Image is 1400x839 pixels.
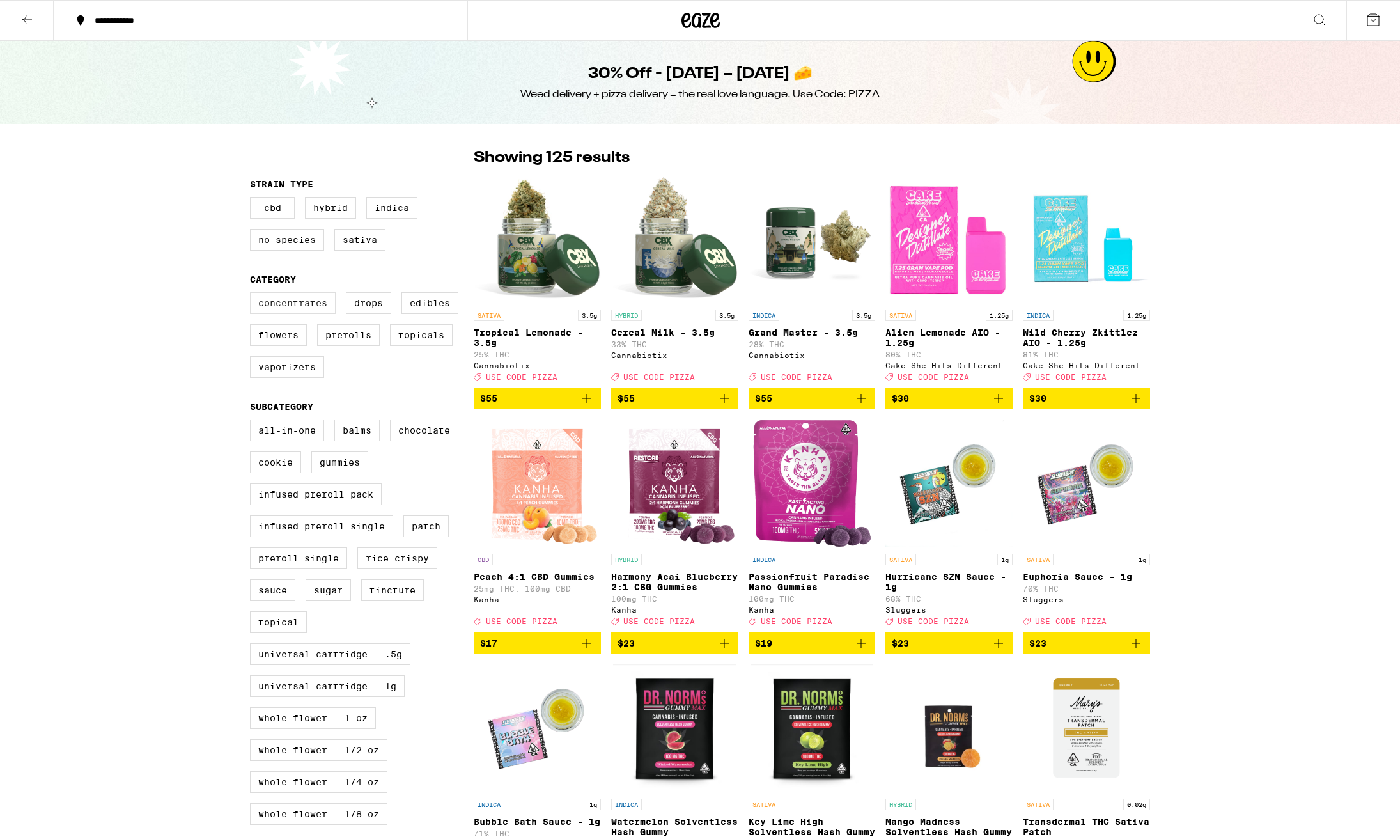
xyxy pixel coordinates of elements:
img: Cake She Hits Different - Alien Lemonade AIO - 1.25g [885,175,1013,303]
span: USE CODE PIZZA [898,373,969,381]
label: All-In-One [250,419,324,441]
label: CBD [250,197,295,219]
img: Sluggers - Hurricane SZN Sauce - 1g [885,419,1013,547]
img: Dr. Norm's - Key Lime High Solventless Hash Gummy [751,664,874,792]
a: Open page for Hurricane SZN Sauce - 1g from Sluggers [885,419,1013,632]
span: USE CODE PIZZA [898,618,969,626]
img: Cannabiotix - Cereal Milk - 3.5g [611,175,738,303]
label: Sauce [250,579,295,601]
div: Cannabiotix [749,351,876,359]
span: $23 [618,638,635,648]
button: Add to bag [1023,632,1150,654]
p: Alien Lemonade AIO - 1.25g [885,327,1013,348]
button: Add to bag [885,388,1013,409]
img: Sluggers - Bubble Bath Sauce - 1g [474,664,601,792]
p: HYBRID [611,310,642,321]
label: Balms [334,419,380,441]
p: Mango Madness Solventless Hash Gummy [885,817,1013,837]
p: Tropical Lemonade - 3.5g [474,327,601,348]
p: 70% THC [1023,584,1150,593]
label: Vaporizers [250,356,324,378]
label: Universal Cartridge - 1g [250,675,405,697]
label: Universal Cartridge - .5g [250,643,410,665]
div: Kanha [611,606,738,614]
a: Open page for Euphoria Sauce - 1g from Sluggers [1023,419,1150,632]
p: INDICA [749,554,779,565]
label: No Species [250,229,324,251]
span: USE CODE PIZZA [1035,618,1107,626]
label: Whole Flower - 1/2 oz [250,739,387,761]
label: Patch [403,515,449,537]
label: Topicals [390,324,453,346]
p: SATIVA [749,799,779,810]
p: Grand Master - 3.5g [749,327,876,338]
p: SATIVA [474,310,504,321]
button: Add to bag [749,388,876,409]
a: Open page for Harmony Acai Blueberry 2:1 CBG Gummies from Kanha [611,419,738,632]
button: Add to bag [749,632,876,654]
span: $55 [755,393,772,404]
img: Cake She Hits Different - Wild Cherry Zkittlez AIO - 1.25g [1023,175,1150,303]
label: Gummies [311,451,368,473]
a: Open page for Cereal Milk - 3.5g from Cannabiotix [611,175,738,388]
label: Concentrates [250,292,336,314]
p: 100mg THC [611,595,738,603]
p: 1.25g [986,310,1013,321]
div: Sluggers [1023,595,1150,604]
p: 3.5g [852,310,875,321]
span: $17 [480,638,497,648]
a: Open page for Grand Master - 3.5g from Cannabiotix [749,175,876,388]
div: Sluggers [885,606,1013,614]
p: 1g [1135,554,1150,565]
p: 100mg THC [749,595,876,603]
p: Harmony Acai Blueberry 2:1 CBG Gummies [611,572,738,592]
span: $19 [755,638,772,648]
div: Cannabiotix [474,361,601,370]
span: USE CODE PIZZA [486,618,557,626]
label: Whole Flower - 1 oz [250,707,376,729]
label: Cookie [250,451,301,473]
p: 1g [586,799,601,810]
div: Cake She Hits Different [1023,361,1150,370]
div: Cannabiotix [611,351,738,359]
span: $55 [480,393,497,404]
label: Infused Preroll Pack [250,483,382,505]
div: Kanha [474,595,601,604]
button: Add to bag [474,632,601,654]
label: Indica [366,197,417,219]
a: Open page for Peach 4:1 CBD Gummies from Kanha [474,419,601,632]
p: INDICA [1023,310,1054,321]
img: Dr. Norm's - Watermelon Solventless Hash Gummy [613,664,736,792]
p: 1g [997,554,1013,565]
label: Topical [250,611,307,633]
p: Showing 125 results [474,147,630,169]
label: Whole Flower - 1/8 oz [250,803,387,825]
a: Open page for Wild Cherry Zkittlez AIO - 1.25g from Cake She Hits Different [1023,175,1150,388]
p: 28% THC [749,340,876,349]
p: 81% THC [1023,350,1150,359]
a: Open page for Tropical Lemonade - 3.5g from Cannabiotix [474,175,601,388]
label: Sativa [334,229,385,251]
p: 3.5g [578,310,601,321]
p: INDICA [474,799,504,810]
label: Flowers [250,324,307,346]
button: Add to bag [885,632,1013,654]
label: Drops [346,292,391,314]
img: Kanha - Passionfruit Paradise Nano Gummies [752,419,871,547]
p: Passionfruit Paradise Nano Gummies [749,572,876,592]
button: Add to bag [611,632,738,654]
span: USE CODE PIZZA [623,373,695,381]
button: Add to bag [474,388,601,409]
img: Sluggers - Euphoria Sauce - 1g [1023,419,1150,547]
p: SATIVA [885,310,916,321]
a: Open page for Passionfruit Paradise Nano Gummies from Kanha [749,419,876,632]
p: Cereal Milk - 3.5g [611,327,738,338]
p: HYBRID [611,554,642,565]
span: USE CODE PIZZA [761,618,832,626]
span: $30 [892,393,909,404]
p: Peach 4:1 CBD Gummies [474,572,601,582]
label: Hybrid [305,197,356,219]
label: Preroll Single [250,547,347,569]
label: Tincture [361,579,424,601]
label: Infused Preroll Single [250,515,393,537]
